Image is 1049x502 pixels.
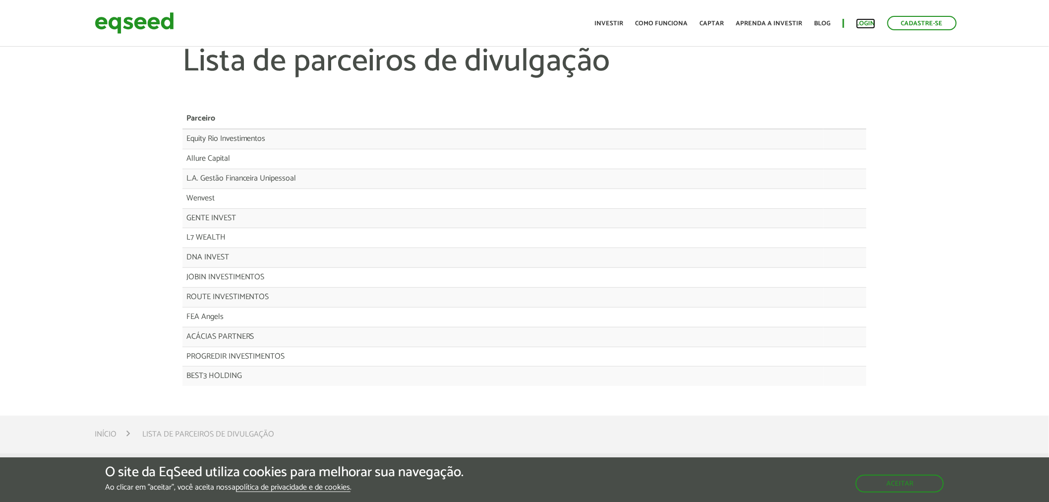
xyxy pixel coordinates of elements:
td: JOBIN INVESTIMENTOS [182,268,824,288]
td: ACÁCIAS PARTNERS [182,327,824,347]
a: Captar [700,20,724,27]
th: Parceiro [182,109,824,129]
a: política de privacidade e de cookies [236,484,350,492]
li: Lista de parceiros de divulgação [142,428,274,441]
td: ROUTE INVESTIMENTOS [182,287,824,307]
a: Investir [595,20,624,27]
td: DNA INVEST [182,248,824,268]
p: Ao clicar em "aceitar", você aceita nossa . [105,483,464,492]
td: GENTE INVEST [182,208,824,228]
td: BEST3 HOLDING [182,367,824,386]
td: PROGREDIR INVESTIMENTOS [182,347,824,367]
td: Allure Capital [182,149,824,169]
button: Aceitar [856,475,944,493]
a: Cadastre-se [887,16,957,30]
a: Blog [815,20,831,27]
a: Aprenda a investir [736,20,803,27]
td: L7 WEALTH [182,228,824,248]
td: Wenvest [182,188,824,208]
td: Equity Rio Investimentos [182,129,824,149]
a: Como funciona [636,20,688,27]
td: L.A. Gestão Financeira Unipessoal [182,169,824,188]
a: Início [95,431,117,439]
a: Login [856,20,875,27]
h5: O site da EqSeed utiliza cookies para melhorar sua navegação. [105,465,464,480]
img: EqSeed [95,10,174,36]
td: FEA Angels [182,307,824,327]
h1: Lista de parceiros de divulgação [182,45,867,109]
